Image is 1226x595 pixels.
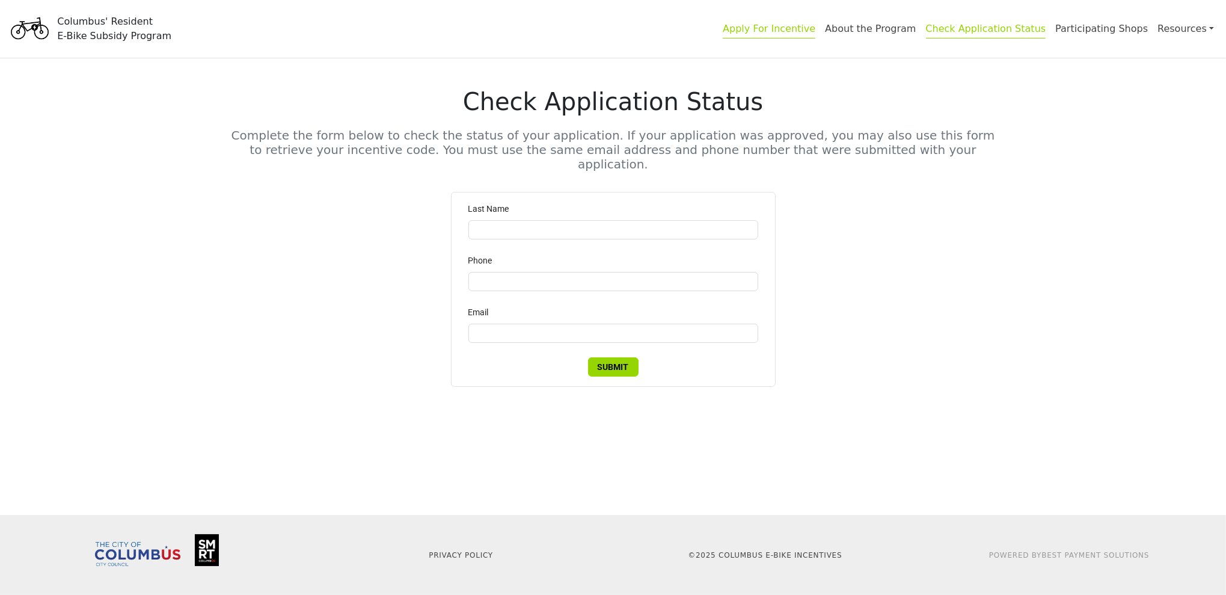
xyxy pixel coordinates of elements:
label: Last Name [468,202,517,215]
img: Program logo [7,8,52,50]
h5: Complete the form below to check the status of your application. If your application was approved... [231,128,996,171]
a: Privacy Policy [429,551,493,560]
input: Email [468,324,758,343]
a: Resources [1157,17,1214,41]
label: Email [468,306,497,319]
a: Columbus' ResidentE-Bike Subsidy Program [7,21,171,35]
input: Phone [468,272,758,291]
a: Participating Shops [1055,23,1148,34]
input: Last Name [468,220,758,239]
a: Check Application Status [926,23,1046,39]
img: Columbus City Council [95,542,180,566]
span: Submit [598,360,629,374]
a: Powered ByBest Payment Solutions [989,551,1150,560]
div: Columbus' Resident E-Bike Subsidy Program [57,14,171,43]
button: Submit [588,357,639,377]
h1: Check Application Status [231,87,996,116]
label: Phone [468,254,500,267]
a: About the Program [825,23,916,34]
p: © 2025 Columbus E-Bike Incentives [621,550,910,561]
a: Apply For Incentive [723,23,815,39]
img: Smart Columbus [195,534,219,566]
